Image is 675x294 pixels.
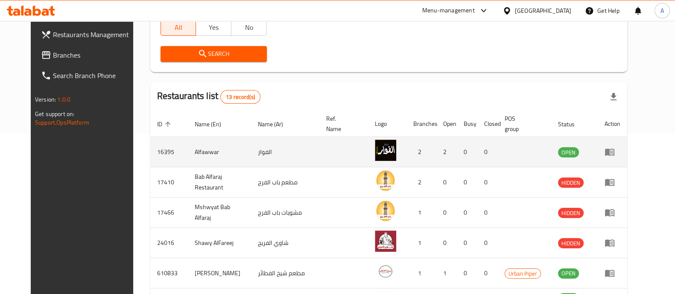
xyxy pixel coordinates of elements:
[605,238,620,248] div: Menu
[375,170,396,191] img: Bab Alfaraj Restaurant
[477,137,498,167] td: 0
[375,140,396,161] img: Alfawwar
[251,198,319,228] td: مشويات باب الفرج
[422,6,475,16] div: Menu-management
[505,114,541,134] span: POS group
[188,137,251,167] td: Alfawwar
[157,90,260,104] h2: Restaurants list
[35,108,74,119] span: Get support on:
[505,269,541,279] span: Urban Piper
[436,137,457,167] td: 2
[199,21,228,34] span: Yes
[150,228,188,258] td: 24016
[150,167,188,198] td: 17410
[603,87,624,107] div: Export file
[375,230,396,252] img: Shawy AlFareej
[558,239,584,248] span: HIDDEN
[406,198,436,228] td: 1
[605,268,620,278] div: Menu
[457,198,477,228] td: 0
[558,238,584,248] div: HIDDEN
[188,258,251,288] td: [PERSON_NAME]
[53,50,137,60] span: Branches
[477,258,498,288] td: 0
[406,228,436,258] td: 1
[436,111,457,137] th: Open
[150,258,188,288] td: 610833
[53,29,137,40] span: Restaurants Management
[251,167,319,198] td: مطعم باب الفرج
[436,198,457,228] td: 0
[406,167,436,198] td: 2
[368,111,406,137] th: Logo
[235,21,263,34] span: No
[477,111,498,137] th: Closed
[188,167,251,198] td: Bab Alfaraj Restaurant
[598,111,627,137] th: Action
[558,148,579,157] span: OPEN
[558,268,579,278] span: OPEN
[167,49,260,59] span: Search
[220,90,260,104] div: Total records count
[406,137,436,167] td: 2
[35,117,89,128] a: Support.OpsPlatform
[436,228,457,258] td: 0
[57,94,70,105] span: 1.0.0
[34,24,143,45] a: Restaurants Management
[258,119,294,129] span: Name (Ar)
[406,258,436,288] td: 1
[605,177,620,187] div: Menu
[436,258,457,288] td: 1
[231,19,267,36] button: No
[477,228,498,258] td: 0
[558,119,586,129] span: Status
[477,167,498,198] td: 0
[558,268,579,279] div: OPEN
[161,46,267,62] button: Search
[157,119,173,129] span: ID
[375,261,396,282] img: Sheikh AlFatayer
[605,207,620,218] div: Menu
[251,137,319,167] td: الفوار
[558,178,584,188] span: HIDDEN
[221,93,260,101] span: 13 record(s)
[436,167,457,198] td: 0
[34,65,143,86] a: Search Branch Phone
[164,21,193,34] span: All
[660,6,664,15] span: A
[196,19,231,36] button: Yes
[326,114,358,134] span: Ref. Name
[457,228,477,258] td: 0
[34,45,143,65] a: Branches
[457,258,477,288] td: 0
[35,94,56,105] span: Version:
[457,167,477,198] td: 0
[150,198,188,228] td: 17466
[188,198,251,228] td: Mshwyat Bab Alfaraj
[195,119,232,129] span: Name (En)
[161,19,196,36] button: All
[150,137,188,167] td: 16395
[515,6,571,15] div: [GEOGRAPHIC_DATA]
[188,228,251,258] td: Shawy AlFareej
[251,258,319,288] td: مطعم شيخ الفطائر
[251,228,319,258] td: شاوي الفريج
[457,137,477,167] td: 0
[477,198,498,228] td: 0
[375,200,396,221] img: Mshwyat Bab Alfaraj
[406,111,436,137] th: Branches
[53,70,137,81] span: Search Branch Phone
[558,208,584,218] span: HIDDEN
[457,111,477,137] th: Busy
[558,147,579,157] div: OPEN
